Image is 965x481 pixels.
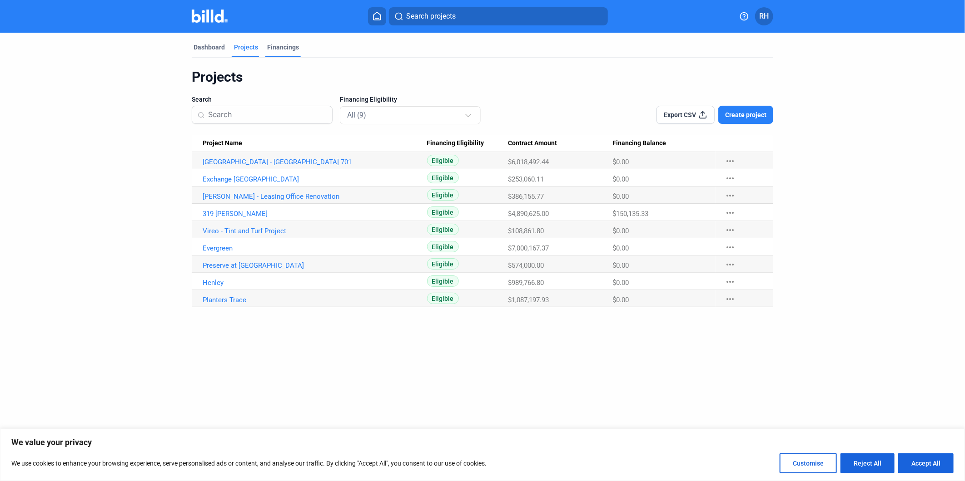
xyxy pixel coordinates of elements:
[508,192,544,201] span: $386,155.77
[755,7,773,25] button: RH
[427,258,459,270] span: Eligible
[508,175,544,183] span: $253,060.11
[612,175,629,183] span: $0.00
[203,261,427,270] a: Preserve at [GEOGRAPHIC_DATA]
[203,175,427,183] a: Exchange [GEOGRAPHIC_DATA]
[508,210,549,218] span: $4,890,625.00
[612,158,629,166] span: $0.00
[427,241,459,252] span: Eligible
[612,139,666,147] span: Financing Balance
[234,43,258,52] div: Projects
[427,189,459,201] span: Eligible
[780,453,837,473] button: Customise
[508,158,549,166] span: $6,018,492.44
[508,139,613,147] div: Contract Amount
[612,296,629,304] span: $0.00
[340,95,397,104] span: Financing Eligibility
[725,207,736,218] mat-icon: more_horiz
[203,139,427,147] div: Project Name
[203,227,427,235] a: Vireo - Tint and Turf Project
[203,158,427,166] a: [GEOGRAPHIC_DATA] - [GEOGRAPHIC_DATA] 701
[612,244,629,252] span: $0.00
[203,192,427,201] a: [PERSON_NAME] - Leasing Office Renovation
[725,225,736,236] mat-icon: more_horiz
[725,276,736,287] mat-icon: more_horiz
[612,139,716,147] div: Financing Balance
[203,296,427,304] a: Planters Trace
[508,227,544,235] span: $108,861.80
[612,192,629,201] span: $0.00
[612,210,648,218] span: $150,135.33
[427,172,459,183] span: Eligible
[508,261,544,270] span: $574,000.00
[192,69,773,86] div: Projects
[508,244,549,252] span: $7,000,167.37
[725,294,736,304] mat-icon: more_horiz
[208,105,327,124] input: Search
[192,95,212,104] span: Search
[203,210,427,218] a: 319 [PERSON_NAME]
[194,43,225,52] div: Dashboard
[11,458,487,469] p: We use cookies to enhance your browsing experience, serve personalised ads or content, and analys...
[347,111,366,119] mat-select-trigger: All (9)
[657,106,715,124] button: Export CSV
[389,7,608,25] button: Search projects
[427,155,459,166] span: Eligible
[508,139,557,147] span: Contract Amount
[427,206,459,218] span: Eligible
[203,139,242,147] span: Project Name
[898,453,954,473] button: Accept All
[508,279,544,287] span: $989,766.80
[612,279,629,287] span: $0.00
[725,173,736,184] mat-icon: more_horiz
[725,110,766,119] span: Create project
[203,279,427,287] a: Henley
[267,43,299,52] div: Financings
[508,296,549,304] span: $1,087,197.93
[427,224,459,235] span: Eligible
[664,110,696,119] span: Export CSV
[725,156,736,167] mat-icon: more_horiz
[725,242,736,253] mat-icon: more_horiz
[725,190,736,201] mat-icon: more_horiz
[203,244,427,252] a: Evergreen
[612,227,629,235] span: $0.00
[725,259,736,270] mat-icon: more_horiz
[427,139,508,147] div: Financing Eligibility
[11,437,954,448] p: We value your privacy
[612,261,629,270] span: $0.00
[427,139,484,147] span: Financing Eligibility
[192,10,228,23] img: Billd Company Logo
[427,275,459,287] span: Eligible
[427,293,459,304] span: Eligible
[718,106,773,124] button: Create project
[760,11,769,22] span: RH
[406,11,456,22] span: Search projects
[841,453,895,473] button: Reject All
